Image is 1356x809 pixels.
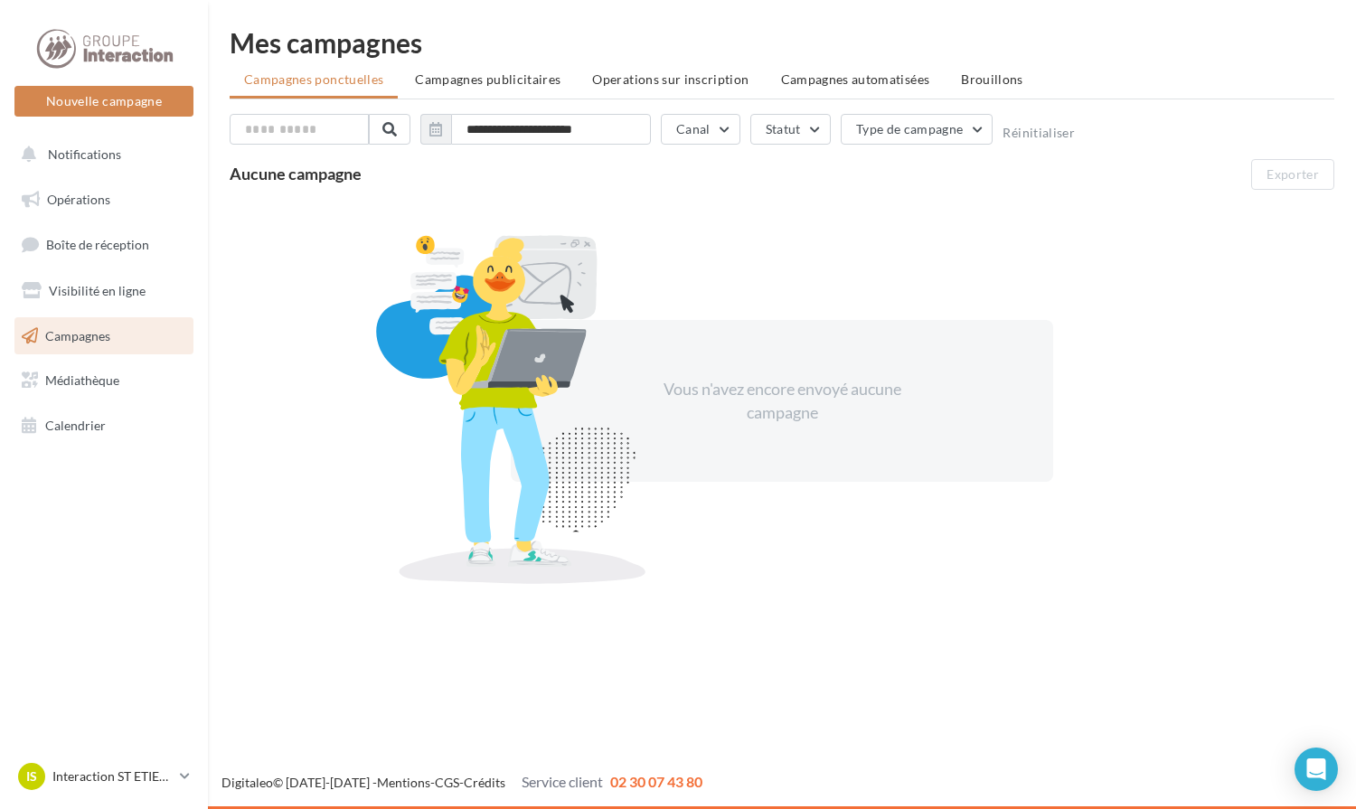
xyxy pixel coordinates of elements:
[464,775,505,790] a: Crédits
[45,372,119,388] span: Médiathèque
[961,71,1023,87] span: Brouillons
[11,136,190,174] button: Notifications
[1003,126,1075,140] button: Réinitialiser
[11,272,197,310] a: Visibilité en ligne
[230,29,1334,56] div: Mes campagnes
[11,317,197,355] a: Campagnes
[48,146,121,162] span: Notifications
[11,181,197,219] a: Opérations
[592,71,749,87] span: Operations sur inscription
[11,407,197,445] a: Calendrier
[221,775,273,790] a: Digitaleo
[14,759,193,794] a: IS Interaction ST ETIENNE
[522,773,603,790] span: Service client
[435,775,459,790] a: CGS
[49,283,146,298] span: Visibilité en ligne
[45,418,106,433] span: Calendrier
[45,327,110,343] span: Campagnes
[230,164,362,183] span: Aucune campagne
[841,114,993,145] button: Type de campagne
[221,775,702,790] span: © [DATE]-[DATE] - - -
[377,775,430,790] a: Mentions
[626,378,937,424] div: Vous n'avez encore envoyé aucune campagne
[47,192,110,207] span: Opérations
[610,773,702,790] span: 02 30 07 43 80
[11,225,197,264] a: Boîte de réception
[46,237,149,252] span: Boîte de réception
[52,767,173,785] p: Interaction ST ETIENNE
[1295,748,1338,791] div: Open Intercom Messenger
[661,114,740,145] button: Canal
[415,71,560,87] span: Campagnes publicitaires
[750,114,831,145] button: Statut
[26,767,37,785] span: IS
[1251,159,1334,190] button: Exporter
[781,71,930,87] span: Campagnes automatisées
[11,362,197,400] a: Médiathèque
[14,86,193,117] button: Nouvelle campagne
